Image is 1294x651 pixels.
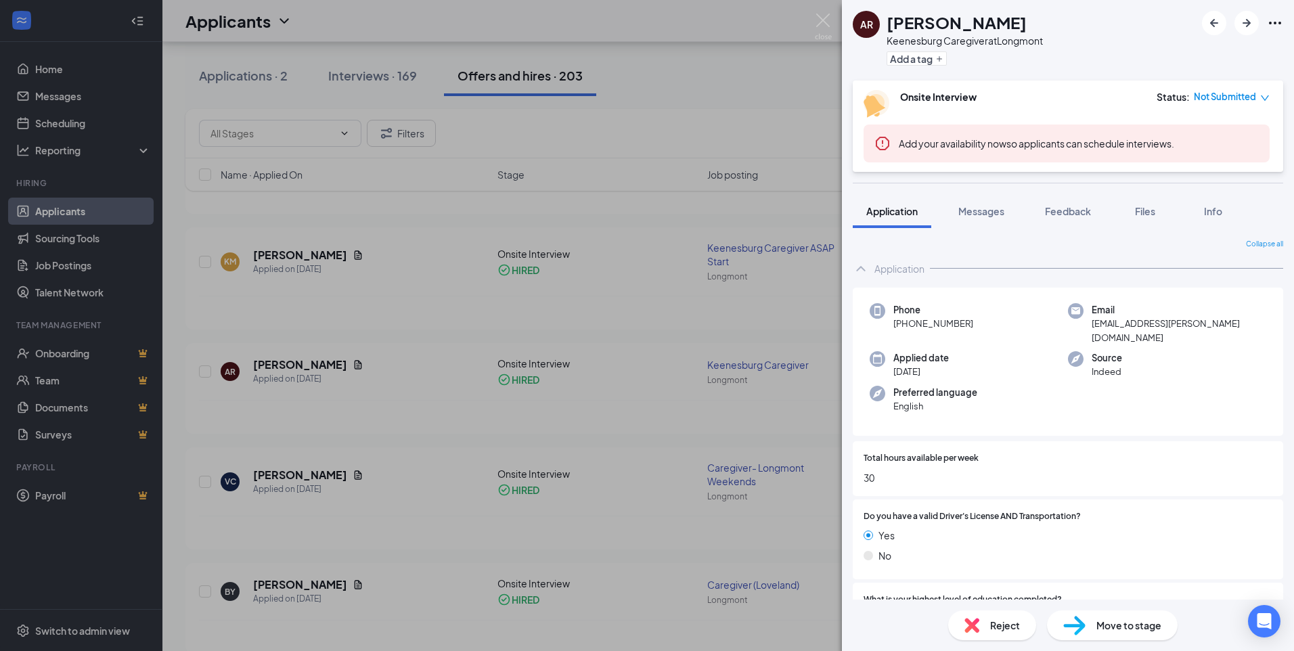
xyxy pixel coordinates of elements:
h1: [PERSON_NAME] [887,11,1027,34]
button: PlusAdd a tag [887,51,947,66]
span: Yes [878,528,895,543]
span: Move to stage [1096,618,1161,633]
span: down [1260,93,1270,103]
div: Keenesburg Caregiver at Longmont [887,34,1043,47]
span: Source [1092,351,1122,365]
span: Collapse all [1246,239,1283,250]
svg: Ellipses [1267,15,1283,31]
span: Reject [990,618,1020,633]
span: [PHONE_NUMBER] [893,317,973,330]
span: Total hours available per week [864,452,979,465]
div: Application [874,262,924,275]
span: Messages [958,205,1004,217]
span: Applied date [893,351,949,365]
span: Email [1092,303,1266,317]
span: Indeed [1092,365,1122,378]
span: [DATE] [893,365,949,378]
span: Feedback [1045,205,1091,217]
span: No [878,548,891,563]
div: Status : [1157,90,1190,104]
span: English [893,399,977,413]
svg: ArrowRight [1239,15,1255,31]
span: Do you have a valid Driver's License AND Transportation? [864,510,1081,523]
svg: ArrowLeftNew [1206,15,1222,31]
span: so applicants can schedule interviews. [899,137,1174,150]
span: [EMAIL_ADDRESS][PERSON_NAME][DOMAIN_NAME] [1092,317,1266,344]
span: Phone [893,303,973,317]
span: Not Submitted [1194,90,1256,104]
button: ArrowRight [1234,11,1259,35]
button: ArrowLeftNew [1202,11,1226,35]
div: Open Intercom Messenger [1248,605,1280,637]
button: Add your availability now [899,137,1006,150]
span: Files [1135,205,1155,217]
span: What is your highest level of education completed? [864,593,1062,606]
span: Info [1204,205,1222,217]
svg: Error [874,135,891,152]
span: Application [866,205,918,217]
div: AR [860,18,873,31]
b: Onsite Interview [900,91,977,103]
svg: Plus [935,55,943,63]
span: Preferred language [893,386,977,399]
svg: ChevronUp [853,261,869,277]
span: 30 [864,470,1272,485]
